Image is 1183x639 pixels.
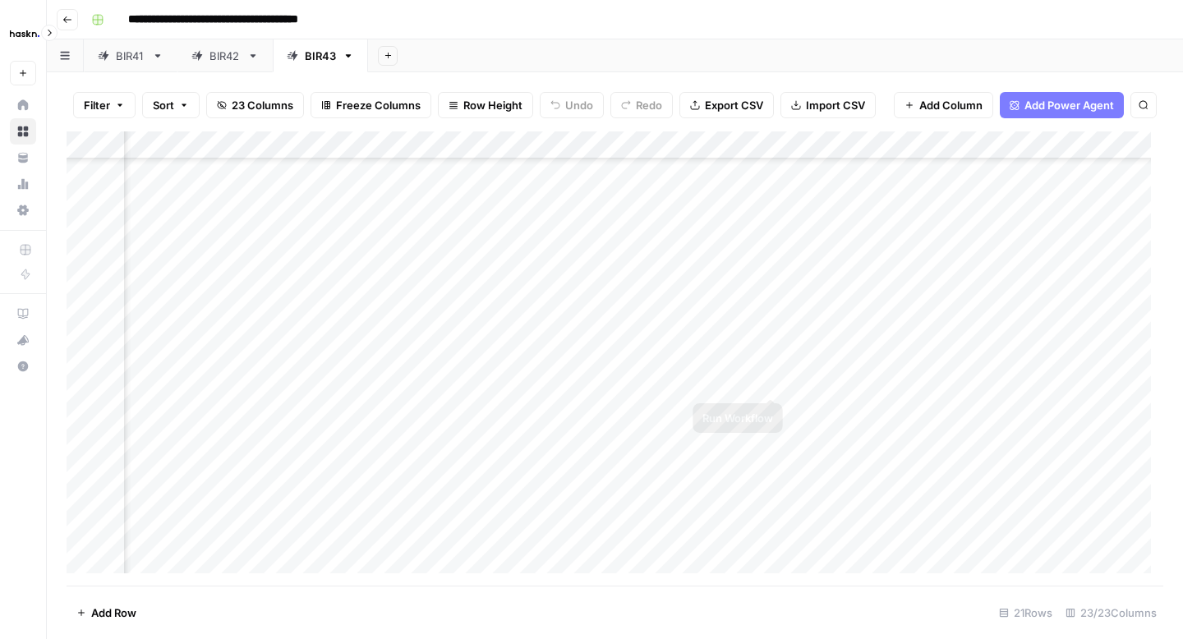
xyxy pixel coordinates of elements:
[565,97,593,113] span: Undo
[91,605,136,621] span: Add Row
[10,19,39,48] img: Haskn Logo
[610,92,673,118] button: Redo
[919,97,983,113] span: Add Column
[209,48,241,64] div: BIR42
[1000,92,1124,118] button: Add Power Agent
[10,171,36,197] a: Usage
[463,97,522,113] span: Row Height
[780,92,876,118] button: Import CSV
[232,97,293,113] span: 23 Columns
[540,92,604,118] button: Undo
[679,92,774,118] button: Export CSV
[142,92,200,118] button: Sort
[153,97,174,113] span: Sort
[438,92,533,118] button: Row Height
[894,92,993,118] button: Add Column
[1059,600,1163,626] div: 23/23 Columns
[992,600,1059,626] div: 21 Rows
[10,13,36,54] button: Workspace: Haskn
[10,301,36,327] a: AirOps Academy
[84,97,110,113] span: Filter
[10,353,36,379] button: Help + Support
[84,39,177,72] a: BIR41
[67,600,146,626] button: Add Row
[73,92,136,118] button: Filter
[806,97,865,113] span: Import CSV
[206,92,304,118] button: 23 Columns
[1024,97,1114,113] span: Add Power Agent
[705,97,763,113] span: Export CSV
[305,48,336,64] div: BIR43
[336,97,421,113] span: Freeze Columns
[10,145,36,171] a: Your Data
[11,328,35,352] div: What's new?
[10,92,36,118] a: Home
[10,118,36,145] a: Browse
[636,97,662,113] span: Redo
[177,39,273,72] a: BIR42
[311,92,431,118] button: Freeze Columns
[10,197,36,223] a: Settings
[10,327,36,353] button: What's new?
[116,48,145,64] div: BIR41
[273,39,368,72] a: BIR43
